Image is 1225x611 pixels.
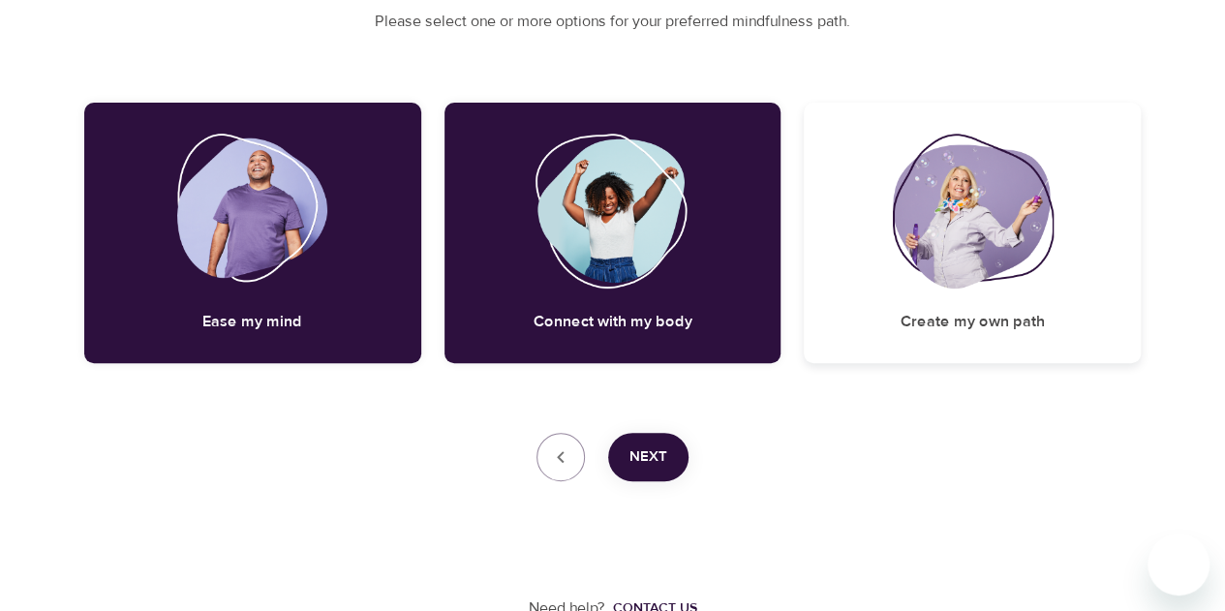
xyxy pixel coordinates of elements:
h5: Ease my mind [202,312,302,332]
img: Create my own path [892,134,1053,289]
h5: Connect with my body [533,312,691,332]
div: Connect with my bodyConnect with my body [444,103,781,363]
div: Create my own pathCreate my own path [804,103,1141,363]
span: Next [629,444,667,470]
img: Connect with my body [535,134,691,289]
img: Ease my mind [177,134,327,289]
p: Please select one or more options for your preferred mindfulness path. [84,11,1142,33]
div: Ease my mindEase my mind [84,103,421,363]
h5: Create my own path [901,312,1045,332]
iframe: Button to launch messaging window [1148,534,1210,596]
button: Next [608,433,689,481]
